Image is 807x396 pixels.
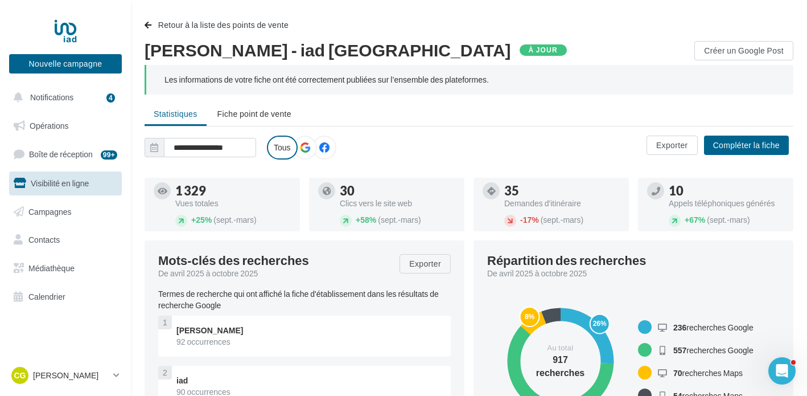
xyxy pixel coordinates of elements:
button: Retour à la liste des points de vente [145,18,293,32]
span: [PERSON_NAME] - iad [GEOGRAPHIC_DATA] [145,41,511,58]
div: 2 [158,366,172,379]
span: Retour à la liste des points de vente [158,20,289,30]
div: À jour [520,44,567,56]
a: Calendrier [7,285,124,309]
span: 67% [685,215,705,224]
span: 236 [673,322,686,332]
div: Demandes d'itinéraire [504,199,620,207]
iframe: Intercom live chat [768,357,796,385]
div: 4 [106,93,115,103]
span: + [685,215,689,224]
a: Compléter la fiche [699,140,793,149]
span: Campagnes [28,206,72,216]
div: 10 [669,185,784,197]
span: 58% [356,215,376,224]
span: + [191,215,196,224]
a: CG [PERSON_NAME] [9,365,122,386]
span: Contacts [28,235,60,244]
span: - [520,215,523,224]
div: iad [176,375,442,386]
div: 92 occurrences [176,336,442,348]
a: Visibilité en ligne [7,172,124,195]
span: CG [14,370,26,381]
a: Opérations [7,114,124,138]
span: Mots-clés des recherches [158,254,309,267]
span: 557 [673,345,686,355]
span: Opérations [30,121,68,130]
button: Compléter la fiche [704,136,789,155]
div: Répartition des recherches [487,254,646,267]
div: Clics vers le site web [340,199,455,207]
span: recherches Maps [673,368,743,378]
p: Termes de recherche qui ont affiché la fiche d'établissement dans les résultats de recherche Google [158,288,451,311]
span: Visibilité en ligne [31,178,89,188]
div: De avril 2025 à octobre 2025 [158,268,390,279]
p: [PERSON_NAME] [33,370,109,381]
button: Exporter [647,136,698,155]
span: Notifications [30,92,73,102]
div: 35 [504,185,620,197]
span: 17% [520,215,539,224]
div: 30 [340,185,455,197]
button: Notifications 4 [7,85,120,109]
div: Les informations de votre fiche ont été correctement publiées sur l’ensemble des plateformes. [164,74,775,85]
span: recherches Google [673,345,754,355]
span: Boîte de réception [29,149,93,159]
div: Vues totales [175,199,291,207]
label: Tous [267,136,298,160]
button: Créer un Google Post [694,41,793,60]
a: Campagnes [7,200,124,224]
span: 70 [673,368,682,378]
span: (sept.-mars) [541,215,583,224]
a: Médiathèque [7,256,124,280]
div: De avril 2025 à octobre 2025 [487,268,771,279]
a: Boîte de réception99+ [7,142,124,166]
button: Exporter [400,254,451,273]
span: Calendrier [28,292,65,301]
span: recherches Google [673,322,754,332]
span: + [356,215,360,224]
div: [PERSON_NAME] [176,325,442,336]
span: 25% [191,215,212,224]
div: 1 329 [175,185,291,197]
span: (sept.-mars) [213,215,256,224]
span: (sept.-mars) [707,215,750,224]
div: Appels téléphoniques générés [669,199,784,207]
span: Médiathèque [28,263,75,273]
span: (sept.-mars) [378,215,421,224]
div: 99+ [101,150,117,160]
button: Nouvelle campagne [9,54,122,74]
a: Contacts [7,228,124,252]
div: 1 [158,316,172,329]
span: Fiche point de vente [217,109,291,119]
